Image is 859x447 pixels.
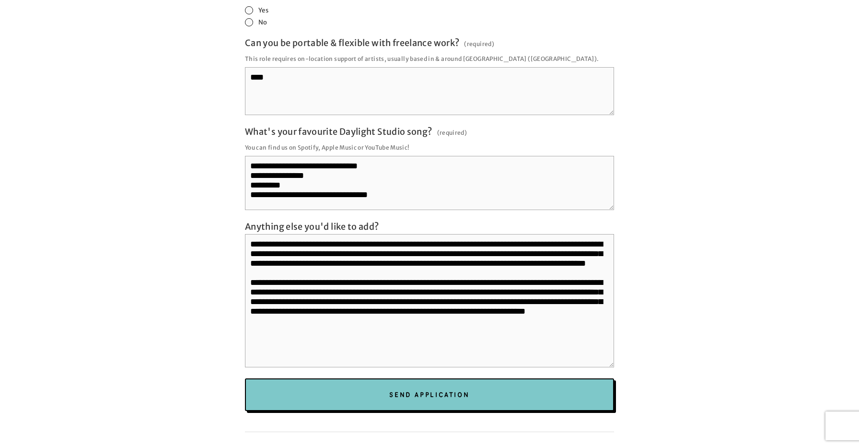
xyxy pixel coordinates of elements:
[245,52,614,65] p: This role requires on-location support of artists, usually based in & around [GEOGRAPHIC_DATA] ([...
[245,126,432,137] span: What's your favourite Daylight Studio song?
[437,126,467,139] span: (required)
[258,18,267,26] span: No
[464,37,494,50] span: (required)
[245,141,614,154] p: You can find us on Spotify, Apple Music or YouTube Music!
[245,37,459,48] span: Can you be portable & flexible with freelance work?
[389,390,470,399] span: Send Application
[258,6,268,14] span: Yes
[245,378,614,411] button: Send ApplicationSend Application
[245,221,379,232] span: Anything else you'd like to add?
